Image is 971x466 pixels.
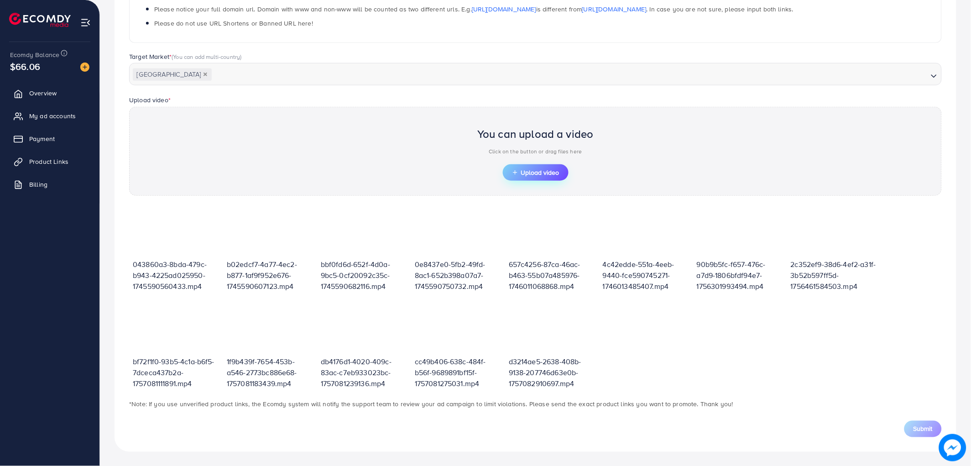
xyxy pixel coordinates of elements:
[9,13,71,27] img: logo
[29,111,76,120] span: My ad accounts
[80,63,89,72] img: image
[129,399,942,410] p: *Note: If you use unverified product links, the Ecomdy system will notify the support team to rev...
[154,19,313,28] span: Please do not use URL Shortens or Banned URL here!
[10,50,59,59] span: Ecomdy Balance
[133,356,219,389] p: bf72f1f0-93b5-4c1a-b6f5-7dceca437b2a-1757081111891.mp4
[129,63,942,85] div: Search for option
[697,259,783,292] p: 90b9b5fc-f657-476c-a7d9-1806bfdf94e7-1756301993494.mp4
[129,52,242,61] label: Target Market
[415,356,501,389] p: cc49b406-638c-484f-b56f-9689891bf15f-1757081275031.mp4
[129,95,171,105] label: Upload video
[29,180,47,189] span: Billing
[503,164,569,181] button: Upload video
[582,5,647,14] a: [URL][DOMAIN_NAME]
[227,259,313,292] p: b02edcf7-4a77-4ec2-b877-1af9f952e676-1745590607123.mp4
[509,259,595,292] p: 657c4256-87ca-46ac-b463-55b07a485976-1746011068868.mp4
[10,60,40,73] span: $66.06
[172,52,241,61] span: (You can add multi-country)
[477,127,594,141] h2: You can upload a video
[477,146,594,157] p: Click on the button or drag files here
[133,68,212,81] span: [GEOGRAPHIC_DATA]
[7,84,93,102] a: Overview
[791,259,877,292] p: 2c352ef9-38d6-4ef2-a31f-3b52b597ff5d-1756461584503.mp4
[29,157,68,166] span: Product Links
[7,130,93,148] a: Payment
[415,259,501,292] p: 0e8437e0-5fb2-49fd-8ac1-652b398a07a7-1745590750732.mp4
[509,356,595,389] p: d3214ae5-2638-408b-9138-207746d63e0b-1757082910697.mp4
[7,175,93,194] a: Billing
[29,89,57,98] span: Overview
[941,436,965,460] img: image
[203,72,208,77] button: Deselect Pakistan
[914,424,933,434] span: Submit
[904,421,942,437] button: Submit
[7,107,93,125] a: My ad accounts
[154,5,794,14] span: Please notice your full domain url. Domain with www and non-www will be counted as two different ...
[227,356,313,389] p: 1f9b439f-7654-453b-a546-2773bc886e68-1757081183439.mp4
[472,5,536,14] a: [URL][DOMAIN_NAME]
[603,259,689,292] p: 4c42edde-551a-4eeb-9440-fce590745271-1746013485407.mp4
[321,356,407,389] p: db4176d1-4020-409c-83ac-c7eb933023bc-1757081239136.mp4
[133,259,219,292] p: 043860a3-8bda-479c-b943-4225ad025950-1745590560433.mp4
[321,259,407,292] p: bbf0fd6d-652f-4d0a-9bc5-0cf20092c35c-1745590682116.mp4
[7,152,93,171] a: Product Links
[80,17,91,28] img: menu
[29,134,55,143] span: Payment
[213,68,927,82] input: Search for option
[512,169,559,176] span: Upload video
